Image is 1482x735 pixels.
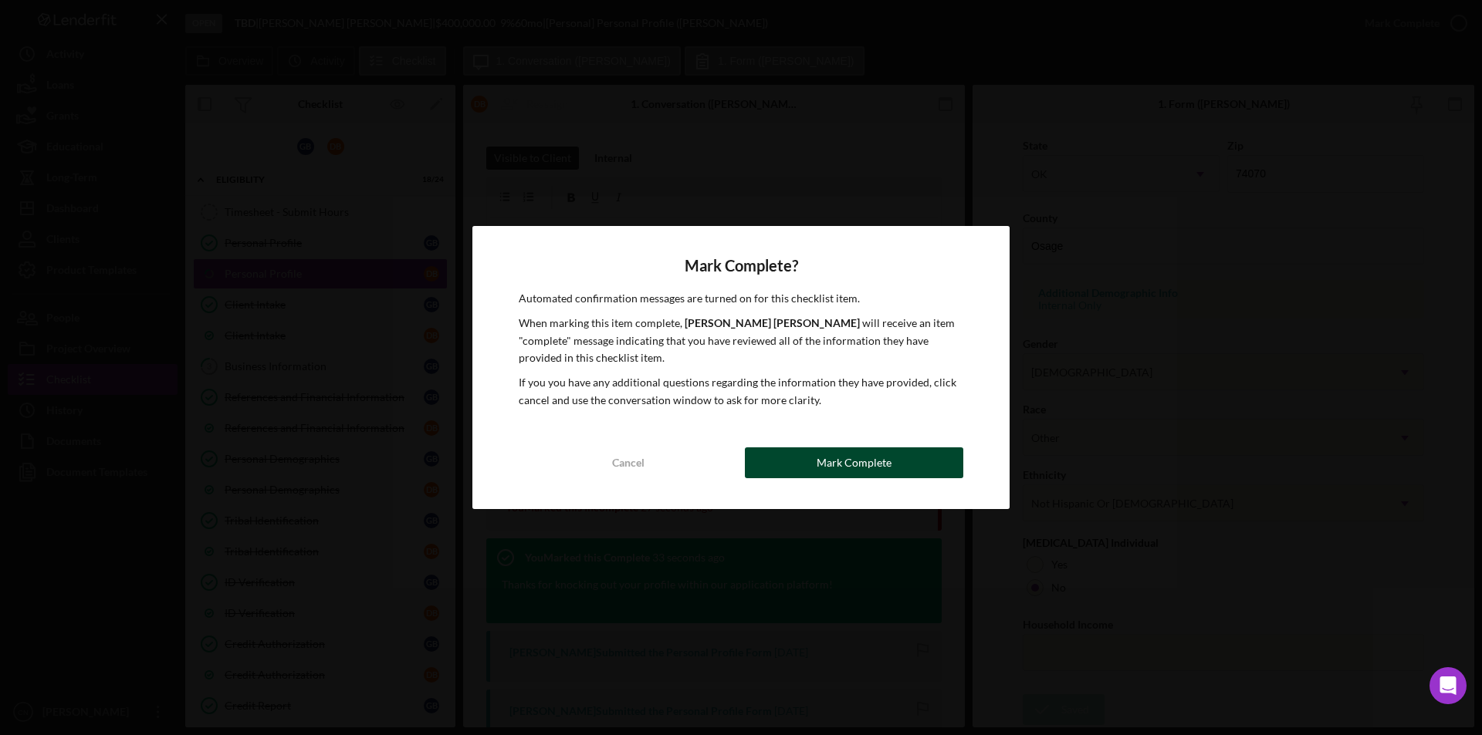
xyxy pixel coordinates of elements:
p: Automated confirmation messages are turned on for this checklist item. [519,290,963,307]
button: Cancel [519,447,737,478]
button: Mark Complete [745,447,963,478]
div: Open Intercom Messenger [1430,667,1467,704]
h4: Mark Complete? [519,257,963,275]
p: When marking this item complete, will receive an item "complete" message indicating that you have... [519,315,963,366]
b: [PERSON_NAME] [PERSON_NAME] [685,316,860,329]
div: Cancel [612,447,645,478]
p: If you you have any additional questions regarding the information they have provided, click canc... [519,374,963,409]
div: Mark Complete [817,447,892,478]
